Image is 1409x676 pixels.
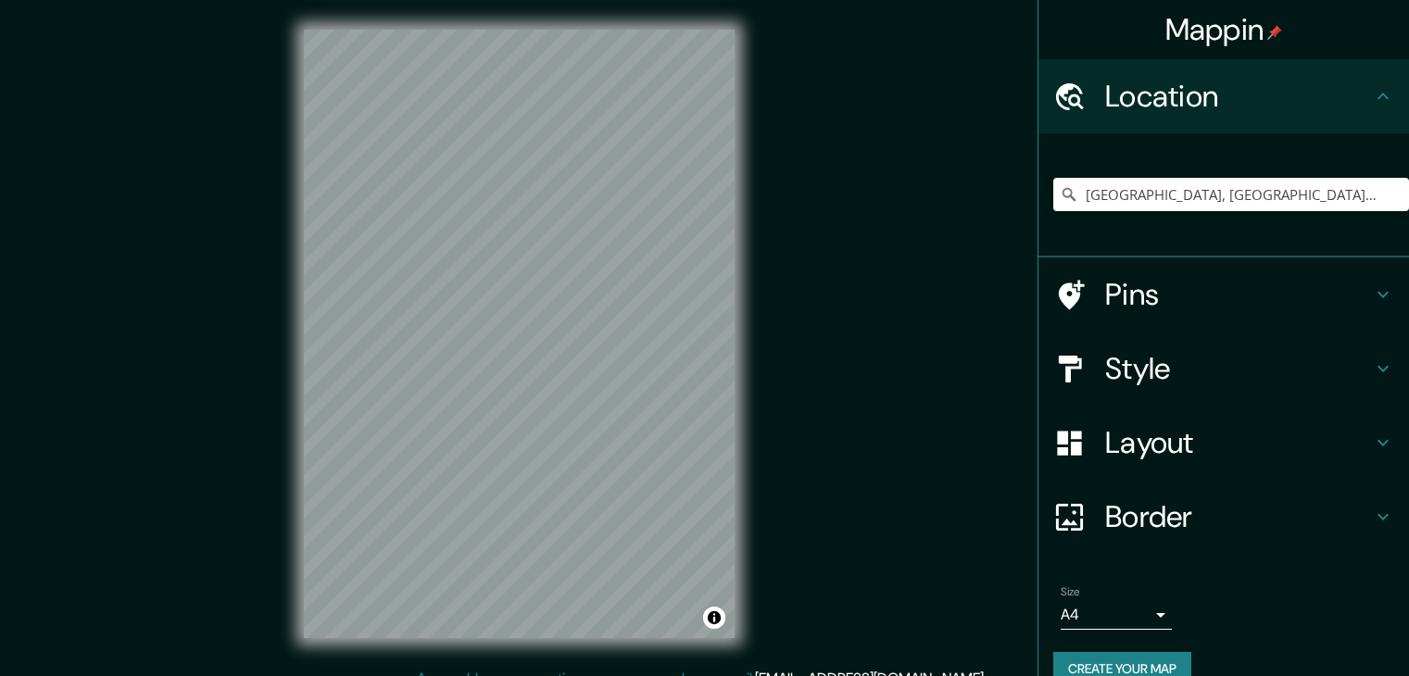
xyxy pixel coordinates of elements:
[1105,276,1372,313] h4: Pins
[304,30,735,638] canvas: Map
[1038,257,1409,332] div: Pins
[1038,406,1409,480] div: Layout
[1105,350,1372,387] h4: Style
[1053,178,1409,211] input: Pick your city or area
[1105,78,1372,115] h4: Location
[1038,480,1409,554] div: Border
[1105,424,1372,461] h4: Layout
[1061,584,1080,600] label: Size
[1267,25,1282,40] img: pin-icon.png
[703,607,725,629] button: Toggle attribution
[1038,332,1409,406] div: Style
[1165,11,1283,48] h4: Mappin
[1244,604,1389,656] iframe: Help widget launcher
[1105,498,1372,535] h4: Border
[1038,59,1409,133] div: Location
[1061,600,1172,630] div: A4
